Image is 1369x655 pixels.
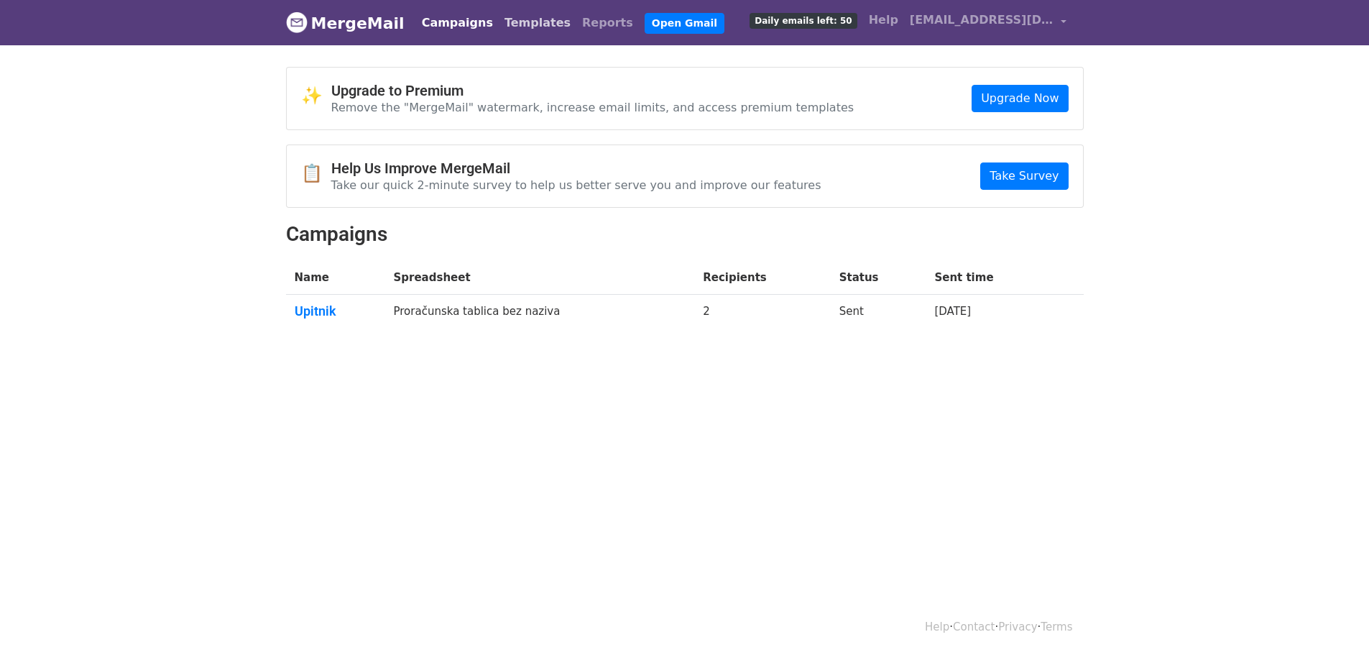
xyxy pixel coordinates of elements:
a: [EMAIL_ADDRESS][DOMAIN_NAME] [904,6,1072,40]
a: Upitnik [295,303,377,319]
a: Templates [499,9,576,37]
span: ✨ [301,86,331,106]
p: Remove the "MergeMail" watermark, increase email limits, and access premium templates [331,100,854,115]
h4: Help Us Improve MergeMail [331,160,821,177]
a: Help [925,620,949,633]
a: Campaigns [416,9,499,37]
a: Take Survey [980,162,1068,190]
th: Name [286,261,385,295]
span: [EMAIL_ADDRESS][DOMAIN_NAME] [910,12,1054,29]
th: Status [831,261,926,295]
th: Recipients [694,261,830,295]
td: Sent [831,295,926,334]
th: Sent time [926,261,1054,295]
th: Spreadsheet [384,261,694,295]
a: Privacy [998,620,1037,633]
h2: Campaigns [286,222,1084,247]
span: Daily emails left: 50 [750,13,857,29]
img: MergeMail logo [286,12,308,33]
a: [DATE] [934,305,971,318]
p: Take our quick 2-minute survey to help us better serve you and improve our features [331,178,821,193]
iframe: Chat Widget [1297,586,1369,655]
a: MergeMail [286,8,405,38]
a: Daily emails left: 50 [744,6,862,35]
td: 2 [694,295,830,334]
span: 📋 [301,163,331,184]
div: Widget razgovora [1297,586,1369,655]
h4: Upgrade to Premium [331,82,854,99]
td: Proračunska tablica bez naziva [384,295,694,334]
a: Terms [1041,620,1072,633]
a: Contact [953,620,995,633]
a: Help [863,6,904,35]
a: Upgrade Now [972,85,1068,112]
a: Open Gmail [645,13,724,34]
a: Reports [576,9,639,37]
